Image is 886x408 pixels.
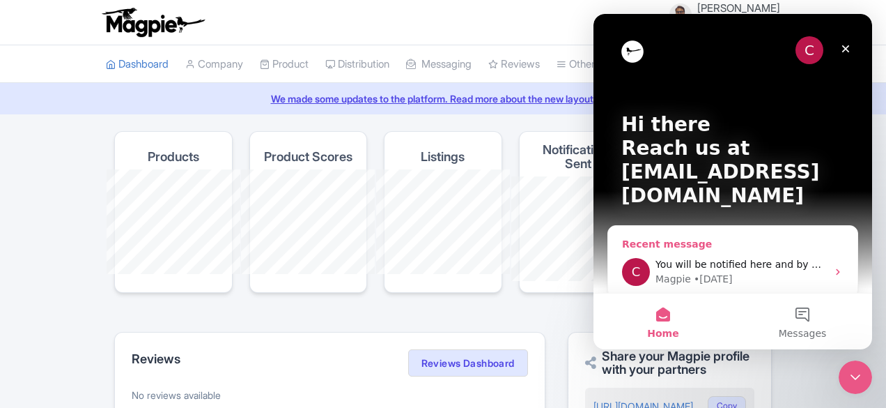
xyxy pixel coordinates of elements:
[325,45,389,84] a: Distribution
[408,349,528,377] a: Reviews Dashboard
[185,45,243,84] a: Company
[593,14,872,349] iframe: Intercom live chat
[54,315,85,324] span: Home
[585,349,754,377] h2: Share your Magpie profile with your partners
[8,91,878,106] a: We made some updates to the platform. Read more about the new layout
[264,150,352,164] h4: Product Scores
[62,258,98,273] div: Magpie
[669,3,692,26] img: hz4u3wb4kti5defhoxor.png
[839,361,872,394] iframe: Intercom live chat
[661,3,780,25] a: [PERSON_NAME] Beyond Enough
[488,45,540,84] a: Reviews
[132,352,180,366] h2: Reviews
[139,280,279,335] button: Messages
[697,1,780,15] span: [PERSON_NAME]
[557,45,595,84] a: Other
[132,388,528,402] p: No reviews available
[240,22,265,47] div: Close
[421,150,465,164] h4: Listings
[100,258,139,273] div: • [DATE]
[106,45,169,84] a: Dashboard
[62,245,507,256] span: You will be notified here and by email ([PERSON_NAME][EMAIL_ADDRESS][DOMAIN_NAME])
[406,45,472,84] a: Messaging
[260,45,309,84] a: Product
[185,315,233,324] span: Messages
[531,143,625,171] h4: Notifications Sent
[148,150,199,164] h4: Products
[99,7,207,38] img: logo-ab69f6fb50320c5b225c76a69d11143b.png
